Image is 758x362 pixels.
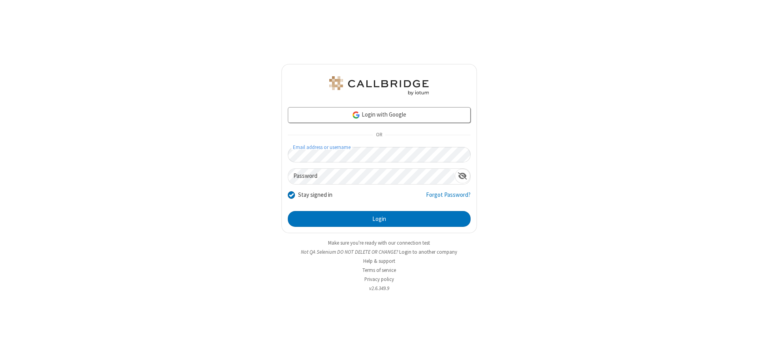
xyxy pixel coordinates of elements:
input: Email address or username [288,147,471,162]
a: Make sure you're ready with our connection test [328,239,430,246]
label: Stay signed in [298,190,332,200]
img: google-icon.png [352,111,360,119]
button: Login to another company [399,248,457,256]
li: Not QA Selenium DO NOT DELETE OR CHANGE? [281,248,477,256]
a: Forgot Password? [426,190,471,206]
a: Terms of service [362,267,396,273]
span: OR [373,130,385,141]
a: Help & support [363,258,395,264]
div: Show password [455,169,470,183]
a: Privacy policy [364,276,394,283]
a: Login with Google [288,107,471,123]
button: Login [288,211,471,227]
input: Password [288,169,455,184]
img: QA Selenium DO NOT DELETE OR CHANGE [328,76,430,95]
li: v2.6.349.9 [281,285,477,292]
